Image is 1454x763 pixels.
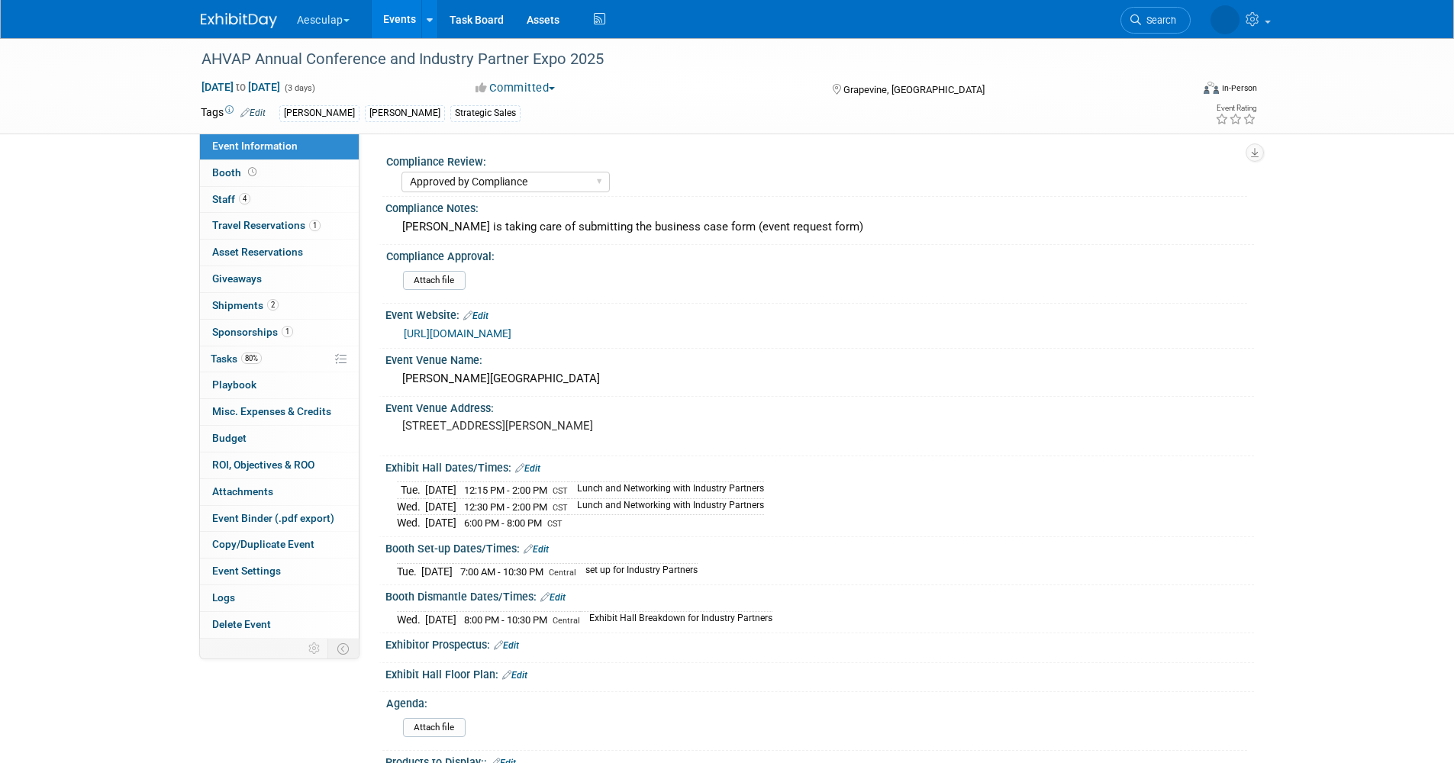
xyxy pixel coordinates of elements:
[515,463,540,474] a: Edit
[212,246,303,258] span: Asset Reservations
[385,456,1254,476] div: Exhibit Hall Dates/Times:
[212,193,250,205] span: Staff
[212,432,247,444] span: Budget
[239,193,250,204] span: 4
[234,81,248,93] span: to
[568,498,764,515] td: Lunch and Networking with Industry Partners
[580,611,772,627] td: Exhibit Hall Breakdown for Industry Partners
[553,486,568,496] span: CST
[212,140,298,152] span: Event Information
[547,519,563,529] span: CST
[200,559,359,584] a: Event Settings
[200,372,359,398] a: Playbook
[502,670,527,681] a: Edit
[200,293,359,319] a: Shipments2
[404,327,511,340] a: [URL][DOMAIN_NAME]
[200,426,359,452] a: Budget
[1221,82,1257,94] div: In-Person
[1141,14,1176,26] span: Search
[241,353,262,364] span: 80%
[201,13,277,28] img: ExhibitDay
[1211,5,1240,34] img: Linda Zeller
[211,353,262,365] span: Tasks
[463,311,488,321] a: Edit
[386,692,1247,711] div: Agenda:
[549,568,576,578] span: Central
[200,320,359,346] a: Sponsorships1
[212,512,334,524] span: Event Binder (.pdf export)
[425,498,456,515] td: [DATE]
[470,80,561,96] button: Committed
[200,612,359,638] a: Delete Event
[212,326,293,338] span: Sponsorships
[327,639,359,658] td: Toggle Event Tabs
[282,326,293,337] span: 1
[385,633,1254,653] div: Exhibitor Prospectus:
[553,503,568,513] span: CST
[385,349,1254,368] div: Event Venue Name:
[200,213,359,239] a: Travel Reservations1
[494,640,519,651] a: Edit
[212,272,262,285] span: Giveaways
[421,563,453,579] td: [DATE]
[212,459,314,471] span: ROI, Objectives & ROO
[1120,7,1191,34] a: Search
[385,585,1254,605] div: Booth Dismantle Dates/Times:
[386,150,1247,169] div: Compliance Review:
[460,566,543,578] span: 7:00 AM - 10:30 PM
[397,367,1243,391] div: [PERSON_NAME][GEOGRAPHIC_DATA]
[267,299,279,311] span: 2
[212,538,314,550] span: Copy/Duplicate Event
[240,108,266,118] a: Edit
[397,482,425,499] td: Tue.
[553,616,580,626] span: Central
[464,485,547,496] span: 12:15 PM - 2:00 PM
[212,219,321,231] span: Travel Reservations
[301,639,328,658] td: Personalize Event Tab Strip
[385,663,1254,683] div: Exhibit Hall Floor Plan:
[201,80,281,94] span: [DATE] [DATE]
[200,399,359,425] a: Misc. Expenses & Credits
[200,160,359,186] a: Booth
[200,506,359,532] a: Event Binder (.pdf export)
[568,482,764,499] td: Lunch and Networking with Industry Partners
[1204,82,1219,94] img: Format-Inperson.png
[212,591,235,604] span: Logs
[386,245,1247,264] div: Compliance Approval:
[464,614,547,626] span: 8:00 PM - 10:30 PM
[397,563,421,579] td: Tue.
[385,304,1254,324] div: Event Website:
[402,419,730,433] pre: [STREET_ADDRESS][PERSON_NAME]
[397,215,1243,239] div: [PERSON_NAME] is taking care of submitting the business case form (event request form)
[843,84,985,95] span: Grapevine, [GEOGRAPHIC_DATA]
[425,482,456,499] td: [DATE]
[385,537,1254,557] div: Booth Set-up Dates/Times:
[425,611,456,627] td: [DATE]
[212,299,279,311] span: Shipments
[365,105,445,121] div: [PERSON_NAME]
[200,134,359,159] a: Event Information
[397,611,425,627] td: Wed.
[385,397,1254,416] div: Event Venue Address:
[1215,105,1256,112] div: Event Rating
[464,501,547,513] span: 12:30 PM - 2:00 PM
[201,105,266,122] td: Tags
[200,187,359,213] a: Staff4
[200,585,359,611] a: Logs
[200,346,359,372] a: Tasks80%
[200,240,359,266] a: Asset Reservations
[425,515,456,531] td: [DATE]
[212,618,271,630] span: Delete Event
[309,220,321,231] span: 1
[212,565,281,577] span: Event Settings
[397,498,425,515] td: Wed.
[576,563,698,579] td: set up for Industry Partners
[212,485,273,497] span: Attachments
[385,197,1254,216] div: Compliance Notes:
[279,105,359,121] div: [PERSON_NAME]
[540,592,566,603] a: Edit
[200,452,359,478] a: ROI, Objectives & ROO
[212,378,256,391] span: Playbook
[1101,79,1258,102] div: Event Format
[450,105,521,121] div: Strategic Sales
